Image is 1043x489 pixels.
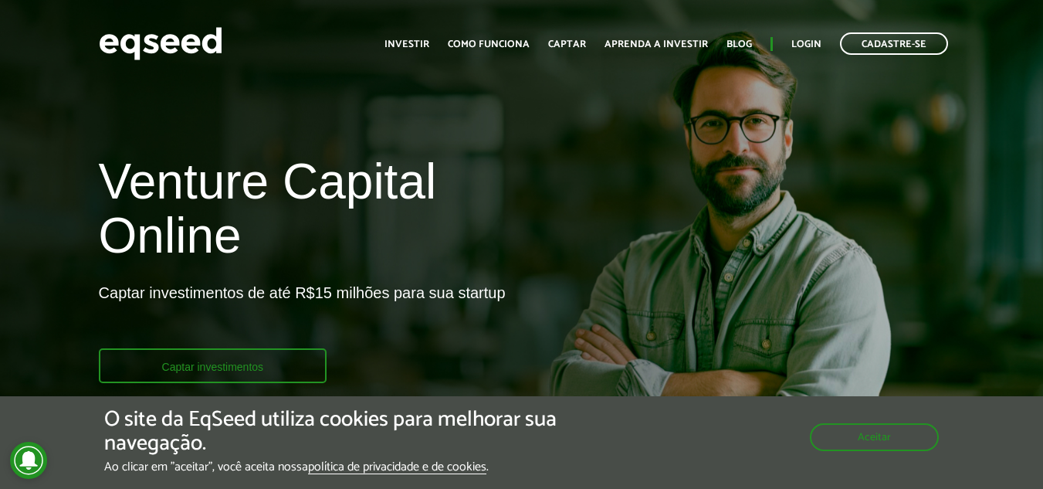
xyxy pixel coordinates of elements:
button: Aceitar [810,423,939,451]
p: Ao clicar em "aceitar", você aceita nossa . [104,460,604,474]
a: Como funciona [448,39,530,49]
a: Captar [548,39,586,49]
a: Login [791,39,821,49]
img: EqSeed [99,23,222,64]
a: política de privacidade e de cookies [308,461,486,474]
a: Captar investimentos [99,348,327,383]
a: Cadastre-se [840,32,948,55]
a: Investir [384,39,429,49]
p: Captar investimentos de até R$15 milhões para sua startup [99,284,506,348]
a: Blog [726,39,752,49]
a: Aprenda a investir [604,39,708,49]
h5: O site da EqSeed utiliza cookies para melhorar sua navegação. [104,408,604,456]
h1: Venture Capital Online [99,155,510,271]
